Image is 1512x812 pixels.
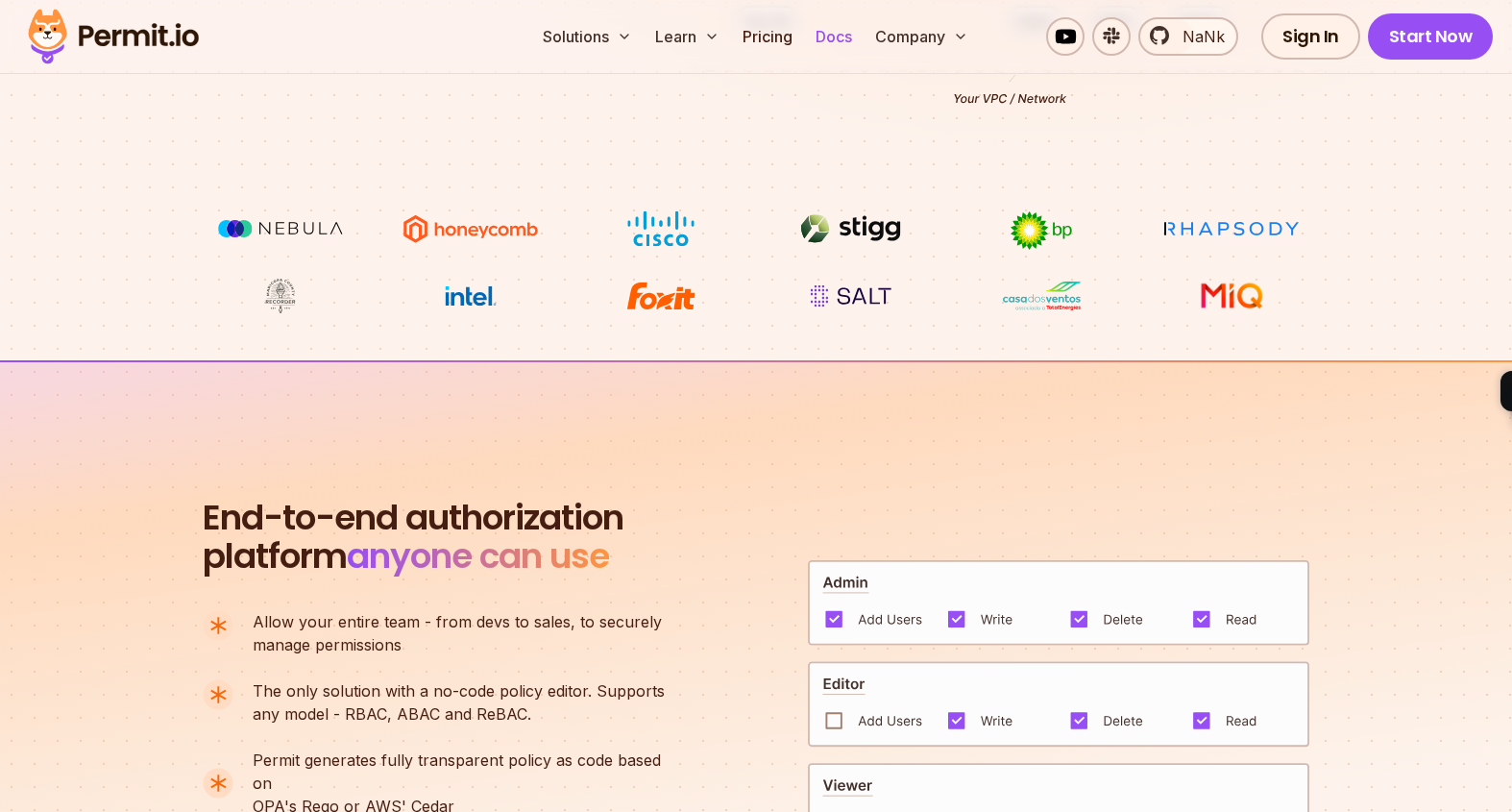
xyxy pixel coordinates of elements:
p: manage permissions [253,610,662,656]
span: Permit generates fully transparent policy as code based on [253,749,681,795]
button: Solutions [535,17,640,56]
img: Casa dos Ventos [969,278,1113,314]
img: Foxit [589,278,733,314]
span: NaNk [1171,25,1225,48]
img: Honeycomb [399,210,543,247]
img: Rhapsody Health [1159,210,1304,247]
span: The only solution with a no-code policy editor. Supports [253,679,665,702]
a: NaNk [1138,17,1238,56]
h2: platform [203,499,623,576]
img: Nebula [208,210,353,247]
img: Cisco [589,210,733,247]
button: Company [867,17,976,56]
a: Start Now [1368,13,1494,60]
img: salt [779,278,923,314]
p: any model - RBAC, ABAC and ReBAC. [253,679,665,726]
span: anyone can use [347,531,609,580]
img: Stigg [779,210,923,247]
span: Allow your entire team - from devs to sales, to securely [253,610,662,633]
img: Maricopa County Recorder\'s Office [208,278,353,314]
a: Sign In [1261,13,1360,60]
img: Intel [399,278,543,314]
a: Pricing [735,17,800,56]
span: End-to-end authorization [203,499,623,537]
img: bp [969,210,1113,251]
button: Learn [647,17,727,56]
img: MIQ [1167,280,1297,312]
a: Docs [808,17,860,56]
img: Permit logo [19,4,207,69]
